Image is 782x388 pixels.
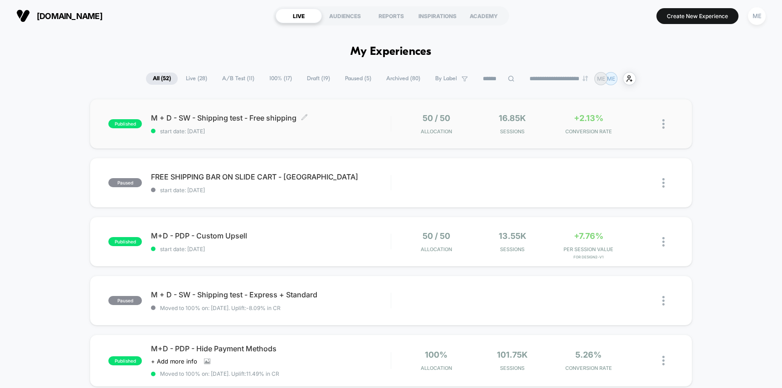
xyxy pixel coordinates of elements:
[350,45,432,58] h1: My Experiences
[300,73,337,85] span: Draft ( 19 )
[662,119,665,129] img: close
[662,237,665,247] img: close
[160,370,279,377] span: Moved to 100% on: [DATE] . Uplift: 11.49% in CR
[322,9,368,23] div: AUDIENCES
[421,246,452,252] span: Allocation
[497,350,528,359] span: 101.75k
[108,356,142,365] span: published
[276,9,322,23] div: LIVE
[421,365,452,371] span: Allocation
[425,350,447,359] span: 100%
[662,356,665,365] img: close
[108,296,142,305] span: paused
[553,365,624,371] span: CONVERSION RATE
[151,187,390,194] span: start date: [DATE]
[414,9,461,23] div: INSPIRATIONS
[151,358,197,365] span: + Add more info
[499,113,526,123] span: 16.85k
[553,128,624,135] span: CONVERSION RATE
[151,128,390,135] span: start date: [DATE]
[179,73,214,85] span: Live ( 28 )
[368,9,414,23] div: REPORTS
[151,344,390,353] span: M+D - PDP - Hide Payment Methods
[748,7,766,25] div: ME
[108,237,142,246] span: published
[574,231,603,241] span: +7.76%
[553,246,624,252] span: PER SESSION VALUE
[656,8,738,24] button: Create New Experience
[583,76,588,81] img: end
[421,128,452,135] span: Allocation
[662,178,665,188] img: close
[215,73,261,85] span: A/B Test ( 11 )
[108,178,142,187] span: paused
[151,172,390,181] span: FREE SHIPPING BAR ON SLIDE CART - [GEOGRAPHIC_DATA]
[151,290,390,299] span: M + D - SW - Shipping test - Express + Standard
[14,9,105,23] button: [DOMAIN_NAME]
[108,119,142,128] span: published
[423,231,450,241] span: 50 / 50
[476,365,548,371] span: Sessions
[262,73,299,85] span: 100% ( 17 )
[146,73,178,85] span: All ( 52 )
[151,246,390,252] span: start date: [DATE]
[476,246,548,252] span: Sessions
[338,73,378,85] span: Paused ( 5 )
[607,75,615,82] p: ME
[461,9,507,23] div: ACADEMY
[160,305,281,311] span: Moved to 100% on: [DATE] . Uplift: -8.09% in CR
[575,350,602,359] span: 5.26%
[597,75,605,82] p: ME
[745,7,768,25] button: ME
[499,231,526,241] span: 13.55k
[423,113,450,123] span: 50 / 50
[379,73,427,85] span: Archived ( 80 )
[476,128,548,135] span: Sessions
[435,75,457,82] span: By Label
[16,9,30,23] img: Visually logo
[662,296,665,306] img: close
[151,231,390,240] span: M+D - PDP - Custom Upsell
[574,113,603,123] span: +2.13%
[151,113,390,122] span: M + D - SW - Shipping test - Free shipping
[553,255,624,259] span: for Design2-V1
[37,11,102,21] span: [DOMAIN_NAME]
